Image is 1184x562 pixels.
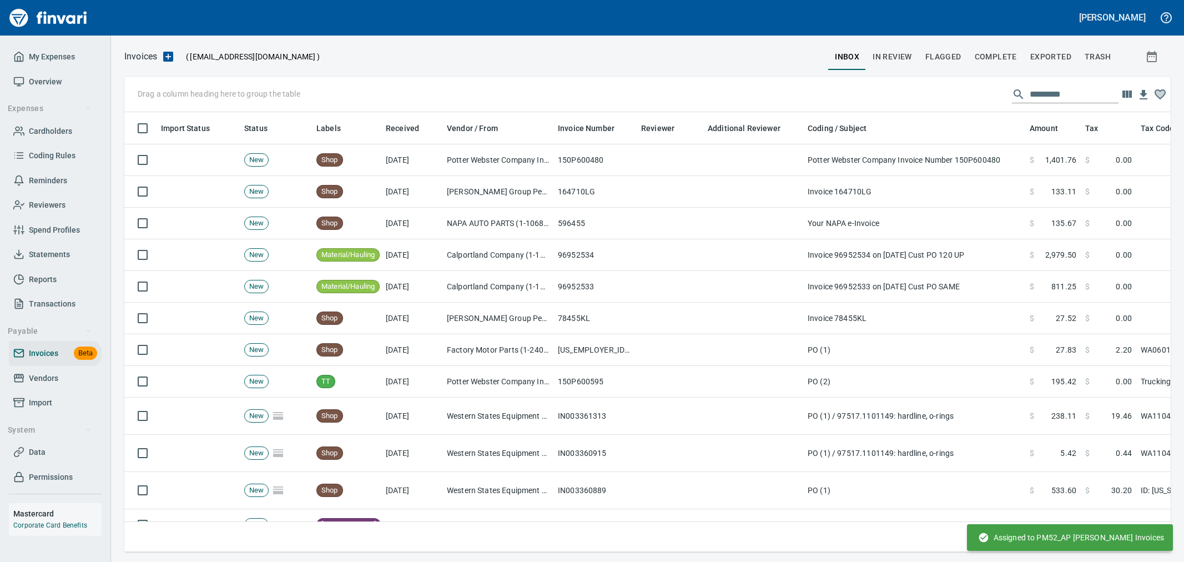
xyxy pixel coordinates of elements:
[1030,448,1034,459] span: $
[447,122,498,135] span: Vendor / From
[1060,448,1076,459] span: 5.42
[1141,122,1174,135] span: Tax Code
[1085,519,1090,530] span: $
[269,448,288,457] span: Pages Split
[442,472,553,509] td: Western States Equipment Co. (1-11113)
[708,122,780,135] span: Additional Reviewer
[381,144,442,176] td: [DATE]
[161,122,210,135] span: Import Status
[381,509,442,541] td: [DATE]
[317,187,342,197] span: Shop
[553,366,637,398] td: 150P600595
[1051,218,1076,229] span: 135.67
[1116,313,1132,324] span: 0.00
[442,334,553,366] td: Factory Motor Parts (1-24042)
[381,239,442,271] td: [DATE]
[1030,485,1034,496] span: $
[245,345,268,355] span: New
[1085,281,1090,292] span: $
[553,472,637,509] td: IN003360889
[29,396,52,410] span: Import
[9,440,102,465] a: Data
[1116,519,1132,530] span: 0.00
[803,271,1025,303] td: Invoice 96952533 on [DATE] Cust PO SAME
[316,122,355,135] span: Labels
[1116,376,1132,387] span: 0.00
[157,50,179,63] button: Upload an Invoice
[1045,154,1076,165] span: 1,401.76
[269,411,288,420] span: Pages Split
[9,218,102,243] a: Spend Profiles
[1118,86,1135,103] button: Choose columns to display
[1030,281,1034,292] span: $
[8,423,92,437] span: System
[1030,122,1058,135] span: Amount
[1085,448,1090,459] span: $
[245,411,268,421] span: New
[1051,410,1076,421] span: 238.11
[1051,485,1076,496] span: 533.60
[1085,376,1090,387] span: $
[553,334,637,366] td: [US_EMPLOYER_IDENTIFICATION_NUMBER]
[245,218,268,229] span: New
[553,303,637,334] td: 78455KL
[124,50,157,63] nav: breadcrumb
[9,69,102,94] a: Overview
[1051,281,1076,292] span: 811.25
[317,282,379,292] span: Material/Hauling
[245,313,268,324] span: New
[9,341,102,366] a: InvoicesBeta
[386,122,419,135] span: Received
[317,411,342,421] span: Shop
[1045,249,1076,260] span: 2,979.50
[1152,86,1168,103] button: Column choices favorited. Click to reset to default
[1030,344,1034,355] span: $
[9,44,102,69] a: My Expenses
[803,208,1025,239] td: Your NAPA e-Invoice
[873,50,912,64] span: In Review
[29,470,73,484] span: Permissions
[803,398,1025,435] td: PO (1) / 97517.1101149: hardline, o-rings
[29,248,70,262] span: Statements
[317,377,335,387] span: TT
[1111,485,1132,496] span: 30.20
[553,144,637,176] td: 150P600480
[9,267,102,292] a: Reports
[925,50,961,64] span: Flagged
[269,485,288,494] span: Pages Split
[442,271,553,303] td: Calportland Company (1-11224)
[1085,485,1090,496] span: $
[1116,281,1132,292] span: 0.00
[161,122,224,135] span: Import Status
[803,144,1025,176] td: Potter Webster Company Invoice Number 150P600480
[1030,122,1072,135] span: Amount
[381,303,442,334] td: [DATE]
[442,144,553,176] td: Potter Webster Company Inc (1-10818)
[29,347,58,360] span: Invoices
[245,377,268,387] span: New
[1116,344,1132,355] span: 2.20
[29,198,66,212] span: Reviewers
[553,239,637,271] td: 96952534
[808,122,866,135] span: Coding / Subject
[1030,519,1034,530] span: $
[3,420,96,440] button: System
[9,242,102,267] a: Statements
[1085,122,1112,135] span: Tax
[245,155,268,165] span: New
[29,50,75,64] span: My Expenses
[3,321,96,342] button: Payable
[317,520,380,530] span: [PERSON_NAME]
[1076,9,1148,26] button: [PERSON_NAME]
[803,366,1025,398] td: PO (2)
[1030,50,1071,64] span: Exported
[803,435,1025,472] td: PO (1) / 97517.1101149: hardline, o-rings
[29,223,80,237] span: Spend Profiles
[9,390,102,415] a: Import
[1116,448,1132,459] span: 0.44
[442,366,553,398] td: Potter Webster Company Inc (1-10818)
[1085,410,1090,421] span: $
[3,98,96,119] button: Expenses
[1079,12,1146,23] h5: [PERSON_NAME]
[442,208,553,239] td: NAPA AUTO PARTS (1-10687)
